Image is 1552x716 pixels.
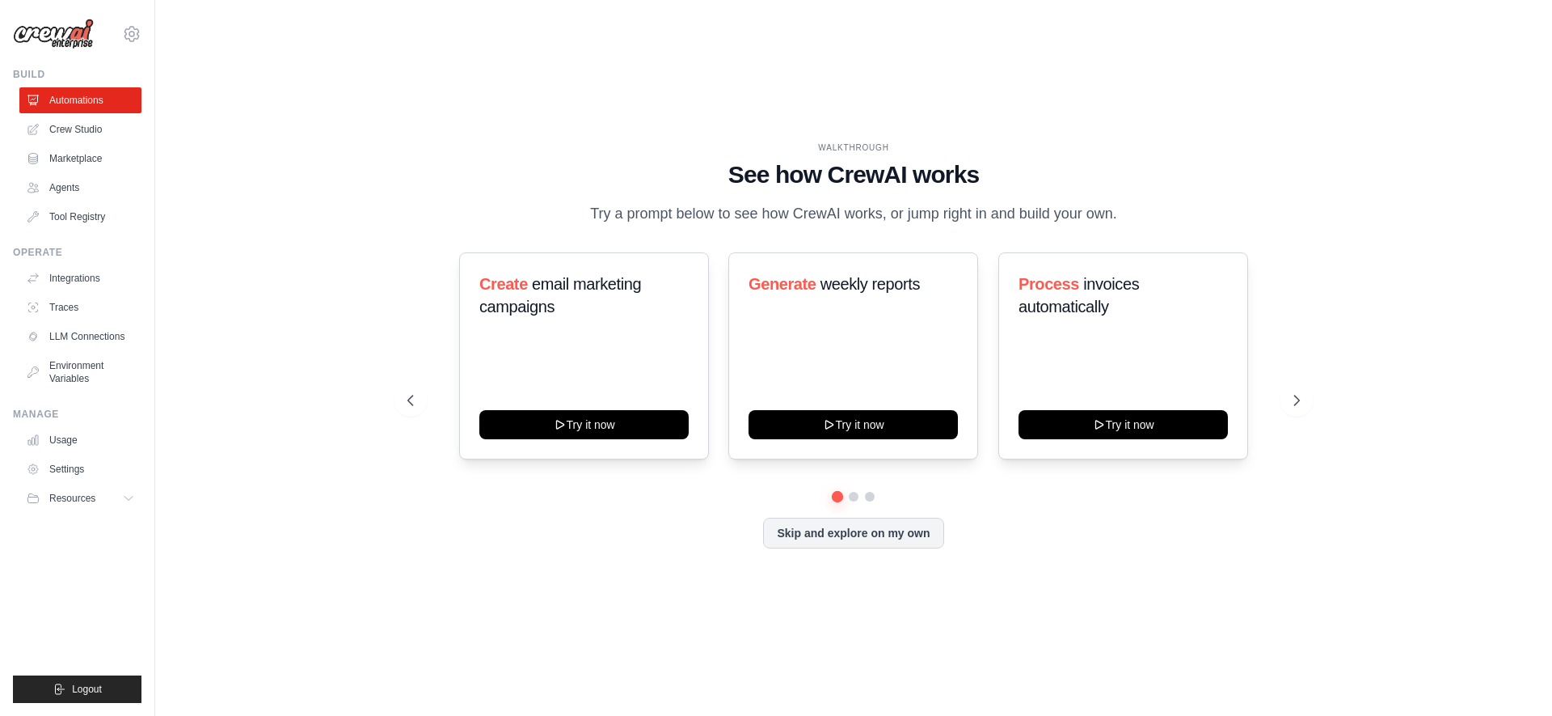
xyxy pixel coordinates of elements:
img: Logo [13,19,94,49]
a: Tool Registry [19,204,141,230]
button: Skip and explore on my own [763,518,943,549]
div: Build [13,68,141,81]
a: Environment Variables [19,353,141,392]
div: Operate [13,246,141,259]
span: Create [479,275,528,293]
a: Usage [19,427,141,453]
a: Marketplace [19,146,141,172]
a: Integrations [19,265,141,291]
span: Generate [749,275,816,293]
button: Logout [13,676,141,703]
a: Settings [19,456,141,482]
span: Process [1018,275,1079,293]
div: WALKTHROUGH [407,142,1300,154]
button: Try it now [479,410,689,439]
p: Try a prompt below to see how CrewAI works, or jump right in and build your own. [582,202,1125,226]
span: Resources [49,492,95,505]
a: LLM Connections [19,324,141,350]
a: Agents [19,175,141,201]
button: Try it now [1018,410,1228,439]
a: Traces [19,294,141,320]
div: Manage [13,408,141,421]
iframe: Chat Widget [1471,638,1552,716]
button: Try it now [749,410,958,439]
a: Crew Studio [19,117,141,142]
button: Resources [19,485,141,511]
h1: See how CrewAI works [407,160,1300,189]
a: Automations [19,87,141,113]
span: Logout [72,683,102,696]
span: weekly reports [820,275,920,293]
span: email marketing campaigns [479,275,641,316]
span: invoices automatically [1018,275,1139,316]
